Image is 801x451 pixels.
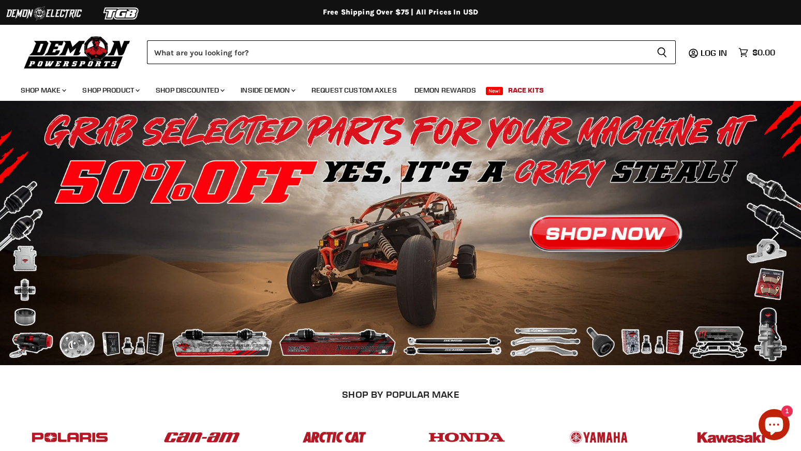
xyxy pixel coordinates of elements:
a: Demon Rewards [407,80,484,101]
img: Demon Powersports [21,34,134,70]
img: TGB Logo 2 [83,4,160,23]
button: Next [762,223,783,244]
form: Product [147,40,676,64]
a: Shop Discounted [148,80,231,101]
button: Search [648,40,676,64]
a: $0.00 [733,45,780,60]
a: Shop Product [75,80,146,101]
li: Page dot 1 [382,350,385,353]
a: Log in [696,48,733,57]
a: Shop Make [13,80,72,101]
ul: Main menu [13,76,773,101]
button: Previous [18,223,39,244]
img: Demon Electric Logo 2 [5,4,83,23]
inbox-online-store-chat: Shopify online store chat [755,409,793,443]
li: Page dot 4 [416,350,420,353]
a: Request Custom Axles [304,80,405,101]
a: Race Kits [500,80,552,101]
span: Log in [701,48,727,58]
a: Inside Demon [233,80,302,101]
input: Search [147,40,648,64]
span: $0.00 [752,48,775,57]
li: Page dot 2 [393,350,397,353]
span: New! [486,87,503,95]
h2: SHOP BY POPULAR MAKE [13,389,789,400]
li: Page dot 3 [405,350,408,353]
